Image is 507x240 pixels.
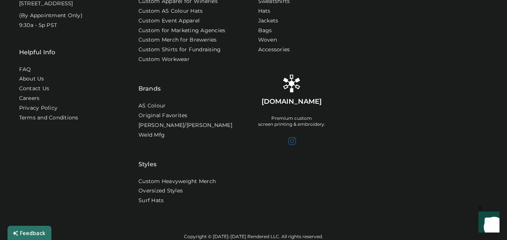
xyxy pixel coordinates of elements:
[138,112,188,119] a: Original Favorites
[138,36,217,44] a: Custom Merch for Breweries
[19,104,58,112] a: Privacy Policy
[138,187,183,195] a: Oversized Styles
[19,75,44,83] a: About Us
[138,141,156,169] div: Styles
[19,66,31,73] a: FAQ
[258,27,272,34] a: Bags
[19,85,50,92] a: Contact Us
[19,12,83,19] div: (By Appointment Only)
[138,17,200,25] a: Custom Event Apparel
[471,206,504,239] iframe: Front Chat
[258,46,290,54] a: Accessories
[262,97,322,106] div: [DOMAIN_NAME]
[138,102,165,110] a: AS Colour
[258,7,271,15] a: Hats
[19,95,40,102] a: Careers
[283,75,301,92] img: Rendered Logo - Screens
[138,27,225,34] a: Custom for Marketing Agencies
[138,7,203,15] a: Custom AS Colour Hats
[258,17,278,25] a: Jackets
[138,46,221,54] a: Custom Shirts for Fundraising
[19,22,57,29] div: 9:30a - 5p PST
[138,66,161,93] div: Brands
[258,36,277,44] a: Woven
[19,48,56,57] div: Helpful Info
[138,56,190,63] a: Custom Workwear
[138,131,165,139] a: Weld Mfg
[258,115,325,127] div: Premium custom screen printing & embroidery.
[19,114,78,122] div: Terms and Conditions
[138,197,164,204] a: Surf Hats
[138,178,216,185] a: Custom Heavyweight Merch
[138,122,232,129] a: [PERSON_NAME]/[PERSON_NAME]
